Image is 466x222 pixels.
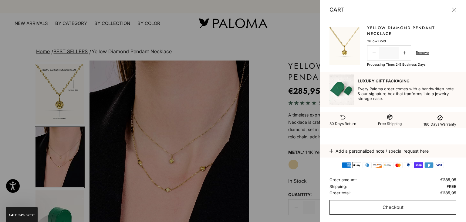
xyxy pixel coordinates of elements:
p: Every Paloma order comes with a handwritten note & our signature box that tranforms into a jewelr... [358,86,456,101]
span: FREE [447,183,456,190]
span: €285,95 [440,177,456,183]
img: box_2.jpg [329,75,354,105]
img: warranty-term-svgrepo-com.svg [436,113,444,122]
span: 180 Days Warranty [424,122,456,127]
p: Cart [329,5,345,14]
span: Order amount: [329,177,357,183]
span: Shipping: [329,183,347,190]
a: Remove [416,50,429,55]
button: Checkout [329,200,456,215]
p: Yellow Gold [367,38,386,44]
p: Processing time: 2-5 business days [367,62,426,67]
span: Checkout [383,204,404,211]
div: GET 10% Off [6,207,38,222]
button: Add a personalized note / special request here [329,144,456,158]
a: Yellow Diamond Pendant Necklace [367,25,456,37]
img: shipping-box-01-svgrepo-com.svg [387,114,393,120]
p: Luxury Gift Packaging [358,78,456,83]
span: 30 Days Return [329,121,356,126]
input: Change quantity [379,47,399,59]
img: #YellowGold [329,27,360,65]
span: Order total: [329,190,351,196]
span: €285,95 [440,190,456,196]
span: Free Shipping [378,121,402,126]
span: GET 10% Off [9,213,35,217]
img: return-svgrepo-com.svg [340,114,346,120]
